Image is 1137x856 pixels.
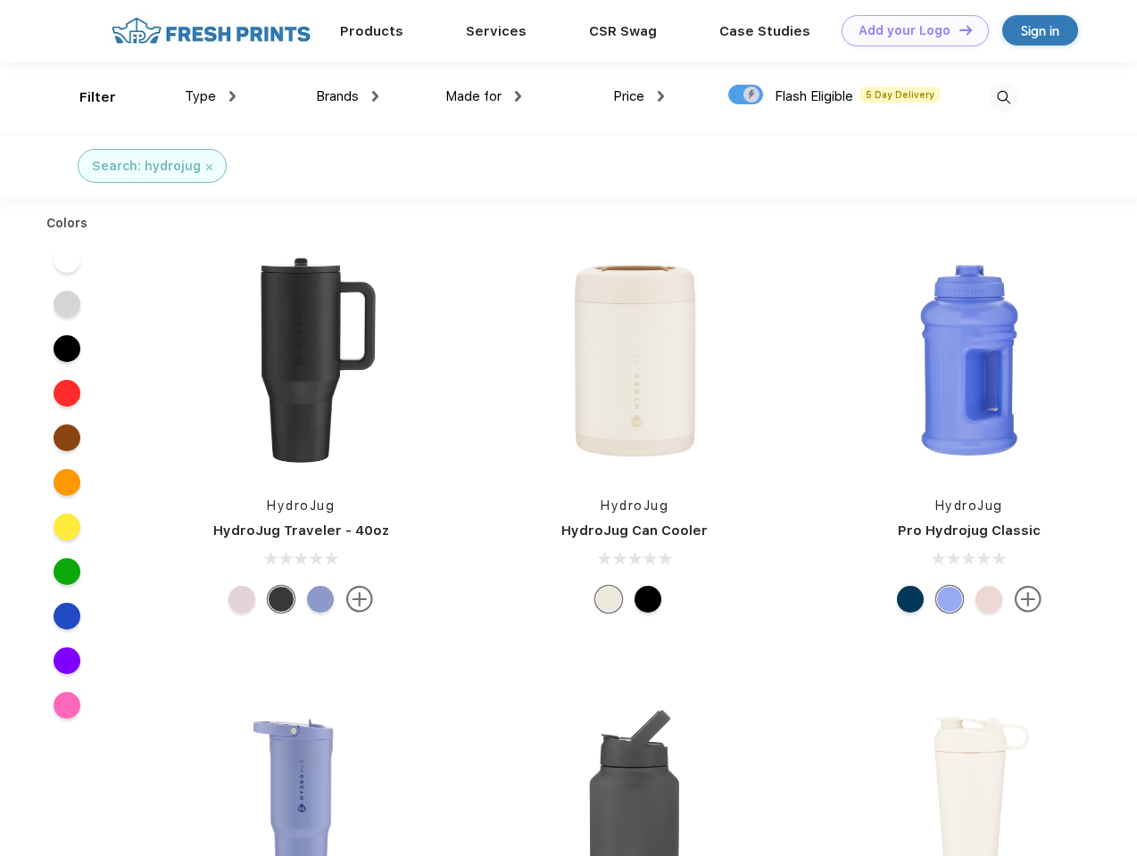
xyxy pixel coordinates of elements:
img: dropdown.png [515,91,521,102]
span: Type [185,88,216,104]
img: filter_cancel.svg [206,164,212,170]
a: Sign in [1002,15,1078,45]
img: func=resize&h=266 [851,242,1088,479]
img: func=resize&h=266 [182,242,419,479]
span: Brands [316,88,359,104]
div: Pink Sand [975,586,1002,613]
div: Navy [897,586,924,613]
a: HydroJug [601,498,668,513]
a: HydroJug [935,498,1003,513]
img: dropdown.png [658,91,664,102]
div: Colors [33,214,102,233]
div: Black [635,586,661,613]
span: Price [613,88,644,104]
a: Pro Hydrojug Classic [898,523,1041,539]
span: Flash Eligible [775,88,853,104]
img: dropdown.png [229,91,236,102]
div: Black [268,586,295,613]
a: HydroJug Can Cooler [561,523,708,539]
div: Hyper Blue [936,586,963,613]
div: Filter [79,87,116,108]
img: DT [959,25,972,35]
a: HydroJug Traveler - 40oz [213,523,389,539]
span: Made for [445,88,502,104]
div: Cream [595,586,622,613]
div: Add your Logo [859,23,950,38]
img: more.svg [1015,586,1042,613]
img: fo%20logo%202.webp [106,15,316,46]
a: Products [340,23,403,39]
img: desktop_search.svg [989,83,1018,112]
div: Search: hydrojug [92,157,201,176]
div: Sign in [1021,21,1059,41]
img: func=resize&h=266 [516,242,753,479]
a: HydroJug [267,498,335,513]
div: Peri [307,586,334,613]
img: dropdown.png [372,91,378,102]
div: Pink Sand [228,586,255,613]
img: more.svg [346,586,373,613]
span: 5 Day Delivery [860,86,940,103]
